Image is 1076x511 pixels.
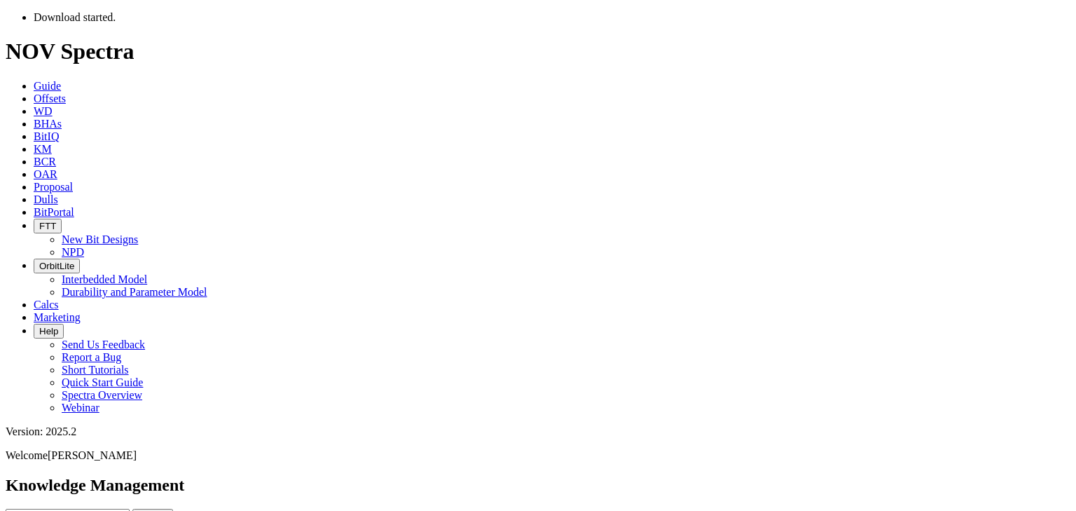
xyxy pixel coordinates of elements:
[34,219,62,233] button: FTT
[62,246,84,258] a: NPD
[34,206,74,218] a: BitPortal
[39,261,74,271] span: OrbitLite
[34,143,52,155] a: KM
[62,273,147,285] a: Interbedded Model
[62,339,145,350] a: Send Us Feedback
[34,118,62,130] a: BHAs
[34,299,59,311] a: Calcs
[34,130,59,142] a: BitIQ
[34,156,56,168] a: BCR
[6,39,1070,64] h1: NOV Spectra
[62,376,143,388] a: Quick Start Guide
[34,105,53,117] a: WD
[48,449,137,461] span: [PERSON_NAME]
[34,80,61,92] a: Guide
[34,11,116,23] span: Download started.
[6,476,1070,495] h2: Knowledge Management
[34,324,64,339] button: Help
[34,93,66,104] a: Offsets
[6,449,1070,462] p: Welcome
[34,181,73,193] a: Proposal
[62,389,142,401] a: Spectra Overview
[39,221,56,231] span: FTT
[62,351,121,363] a: Report a Bug
[34,311,81,323] a: Marketing
[6,425,1070,438] div: Version: 2025.2
[34,193,58,205] a: Dulls
[62,402,99,414] a: Webinar
[62,233,138,245] a: New Bit Designs
[34,168,57,180] a: OAR
[39,326,58,336] span: Help
[34,259,80,273] button: OrbitLite
[62,364,129,376] a: Short Tutorials
[62,286,207,298] a: Durability and Parameter Model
